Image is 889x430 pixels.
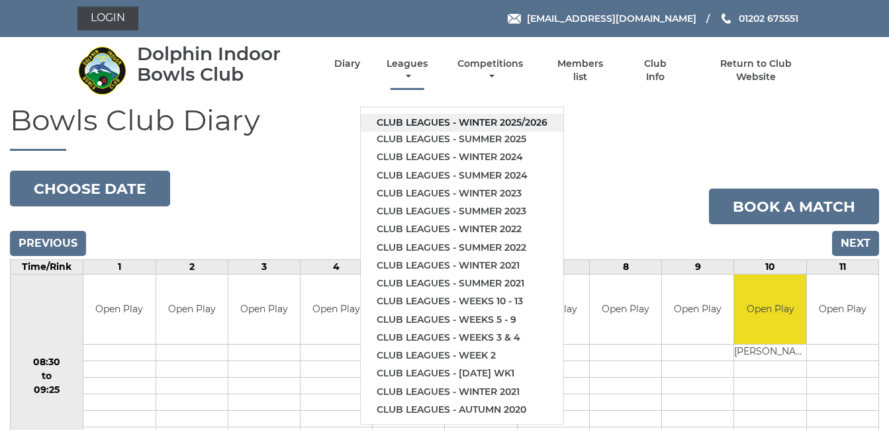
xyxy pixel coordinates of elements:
td: Open Play [228,275,300,344]
td: 9 [662,260,734,275]
img: Phone us [722,13,731,24]
a: Leagues [383,58,431,83]
a: Club leagues - Summer 2024 [361,167,563,185]
td: Time/Rink [11,260,83,275]
a: Club leagues - Summer 2025 [361,130,563,148]
a: Club leagues - Winter 2021 [361,257,563,275]
a: Club leagues - Winter 2025/2026 [361,114,563,132]
div: Dolphin Indoor Bowls Club [137,44,311,85]
img: Dolphin Indoor Bowls Club [77,46,127,95]
a: Club leagues - [DATE] wk1 [361,365,563,382]
td: Open Play [590,275,661,344]
a: Competitions [455,58,527,83]
a: Club leagues - Autumn 2020 [361,401,563,419]
ul: Leagues [360,107,564,425]
a: Club leagues - Weeks 5 - 9 [361,311,563,329]
td: 8 [589,260,661,275]
td: Open Play [156,275,228,344]
h1: Bowls Club Diary [10,104,879,151]
a: Club leagues - Summer 2021 [361,275,563,292]
td: Open Play [807,275,878,344]
input: Previous [10,231,86,256]
a: Club leagues - Weeks 10 - 13 [361,292,563,310]
a: Club leagues - Week 2 [361,347,563,365]
td: Open Play [734,275,806,344]
a: Members list [549,58,610,83]
td: 2 [156,260,228,275]
td: Open Play [662,275,733,344]
span: 01202 675551 [739,13,798,24]
a: Book a match [709,189,879,224]
a: Club leagues - Summer 2022 [361,239,563,257]
td: 4 [301,260,373,275]
a: Email [EMAIL_ADDRESS][DOMAIN_NAME] [508,11,696,26]
a: Club Info [634,58,677,83]
a: Diary [334,58,360,70]
a: Club leagues - Winter 2022 [361,220,563,238]
td: 1 [83,260,156,275]
a: Return to Club Website [700,58,812,83]
td: 11 [806,260,878,275]
a: Phone us 01202 675551 [720,11,798,26]
a: Club leagues - Winter 2021 [361,383,563,401]
td: Open Play [301,275,372,344]
button: Choose date [10,171,170,206]
span: [EMAIL_ADDRESS][DOMAIN_NAME] [527,13,696,24]
td: Open Play [83,275,155,344]
a: Club leagues - Winter 2023 [361,185,563,202]
a: Club leagues - Winter 2024 [361,148,563,166]
td: [PERSON_NAME] [734,344,806,361]
input: Next [832,231,879,256]
a: Club leagues - Weeks 3 & 4 [361,329,563,347]
td: 3 [228,260,300,275]
img: Email [508,14,521,24]
a: Club leagues - Summer 2023 [361,202,563,220]
a: Login [77,7,138,30]
td: 10 [734,260,806,275]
